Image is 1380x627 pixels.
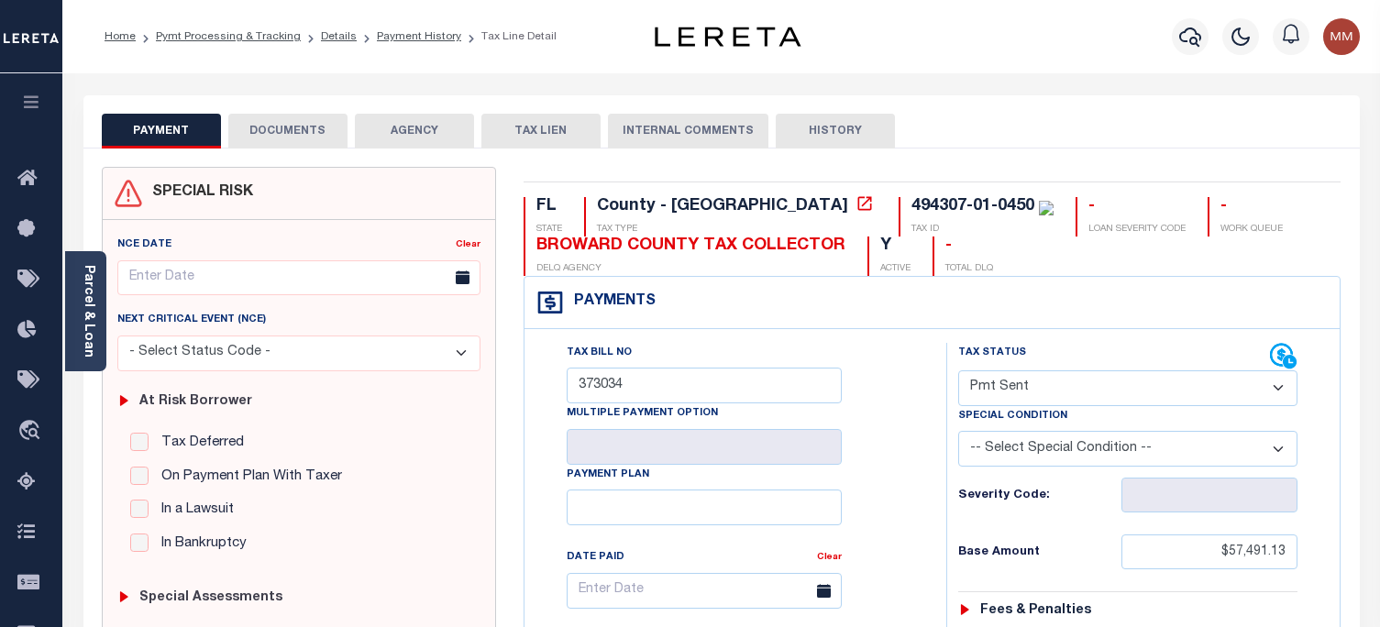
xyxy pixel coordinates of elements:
button: HISTORY [776,114,895,148]
label: Tax Deferred [152,433,244,454]
a: Payment History [377,31,461,42]
a: Parcel & Loan [82,265,94,357]
a: Clear [456,240,480,249]
input: $ [1121,534,1297,569]
h6: Special Assessments [139,590,282,606]
h6: Severity Code: [958,489,1122,503]
label: Date Paid [567,550,624,566]
button: AGENCY [355,114,474,148]
label: In a Lawsuit [152,500,234,521]
div: - [945,236,993,257]
div: - [1088,197,1186,217]
input: Enter Date [117,260,481,296]
h6: Base Amount [958,545,1122,560]
a: Details [321,31,357,42]
button: TAX LIEN [481,114,601,148]
div: County - [GEOGRAPHIC_DATA] [597,198,848,214]
h4: SPECIAL RISK [143,184,253,202]
label: Payment Plan [567,467,649,483]
h6: At Risk Borrower [139,394,252,410]
p: TAX ID [911,223,1054,236]
label: Tax Bill No [567,346,632,361]
div: BROWARD COUNTY TAX COLLECTOR [536,236,845,257]
img: check-icon-green.svg [1039,201,1054,215]
div: FL [536,197,562,217]
p: TOTAL DLQ [945,262,993,276]
label: On Payment Plan With Taxer [152,467,342,488]
p: STATE [536,223,562,236]
div: - [1220,197,1283,217]
li: Tax Line Detail [461,28,557,45]
label: Tax Status [958,346,1026,361]
label: NCE Date [117,237,171,253]
p: ACTIVE [880,262,911,276]
div: Y [880,236,911,257]
button: DOCUMENTS [228,114,348,148]
h6: Fees & Penalties [980,603,1091,619]
label: Next Critical Event (NCE) [117,313,266,328]
a: Home [105,31,136,42]
button: INTERNAL COMMENTS [608,114,768,148]
label: Multiple Payment Option [567,406,718,422]
p: TAX TYPE [597,223,877,236]
p: WORK QUEUE [1220,223,1283,236]
i: travel_explore [17,420,47,444]
button: PAYMENT [102,114,221,148]
img: logo-dark.svg [655,27,801,47]
label: In Bankruptcy [152,533,247,555]
p: DELQ AGENCY [536,262,845,276]
a: Clear [817,553,842,562]
a: Pymt Processing & Tracking [156,31,301,42]
img: svg+xml;base64,PHN2ZyB4bWxucz0iaHR0cDovL3d3dy53My5vcmcvMjAwMC9zdmciIHBvaW50ZXItZXZlbnRzPSJub25lIi... [1323,18,1360,55]
label: Special Condition [958,409,1067,424]
p: LOAN SEVERITY CODE [1088,223,1186,236]
input: Enter Date [567,573,842,609]
div: 494307-01-0450 [911,198,1034,214]
h4: Payments [565,293,656,311]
